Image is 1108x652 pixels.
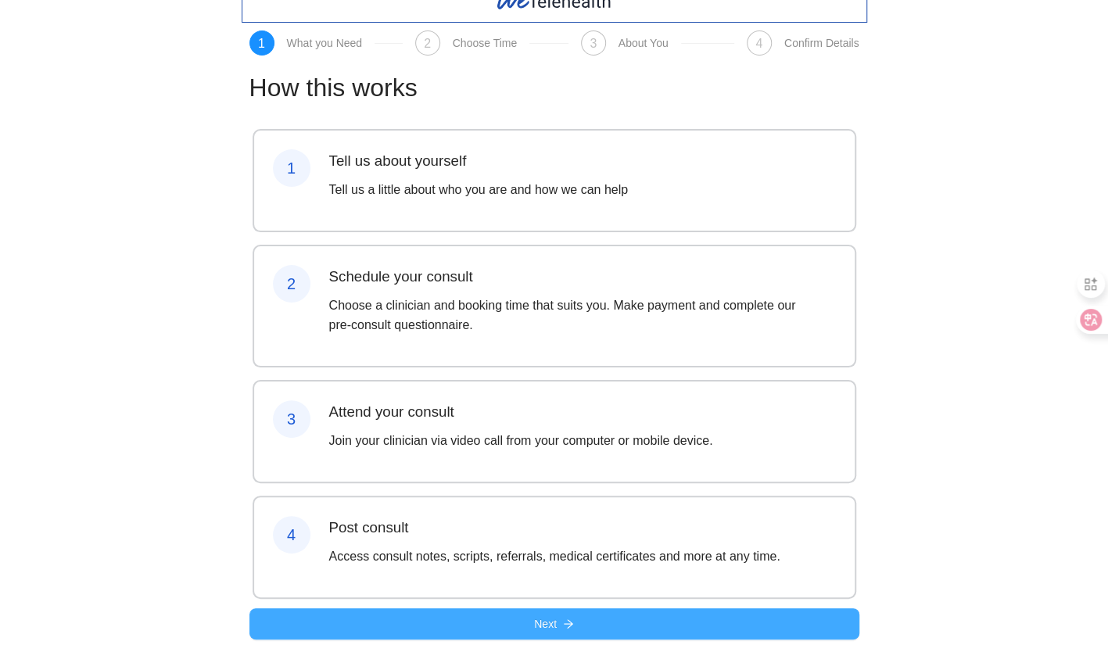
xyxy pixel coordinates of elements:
div: Confirm Details [784,37,859,49]
p: Choose a clinician and booking time that suits you. Make payment and complete our pre-consult que... [329,296,817,335]
span: Next [534,615,557,632]
div: What you Need [287,37,363,49]
span: 2 [424,37,431,50]
div: 1 [273,149,310,187]
p: Access consult notes, scripts, referrals, medical certificates and more at any time. [329,546,780,566]
h3: Schedule your consult [329,265,817,288]
span: 1 [258,37,265,50]
button: Nextarrow-right [249,608,859,639]
h1: How this works [249,68,859,107]
h3: Tell us about yourself [329,149,628,172]
span: 3 [590,37,597,50]
span: arrow-right [563,618,574,631]
p: Tell us a little about who you are and how we can help [329,180,628,199]
h3: Post consult [329,516,780,539]
div: 3 [273,400,310,438]
span: 4 [755,37,762,50]
div: Choose Time [453,37,517,49]
div: 4 [273,516,310,553]
h3: Attend your consult [329,400,713,423]
div: About You [619,37,669,49]
p: Join your clinician via video call from your computer or mobile device. [329,431,713,450]
div: 2 [273,265,310,303]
